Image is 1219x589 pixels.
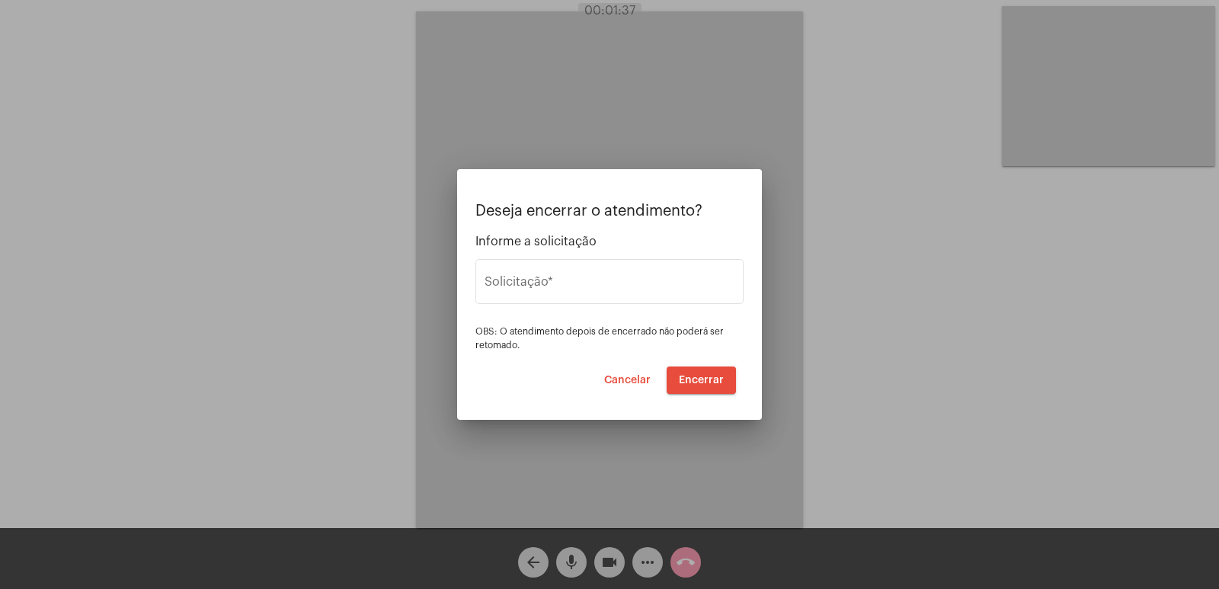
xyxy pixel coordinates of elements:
[475,203,744,219] p: Deseja encerrar o atendimento?
[485,278,734,292] input: Buscar solicitação
[475,235,744,248] span: Informe a solicitação
[475,327,724,350] span: OBS: O atendimento depois de encerrado não poderá ser retomado.
[667,367,736,394] button: Encerrar
[592,367,663,394] button: Cancelar
[604,375,651,386] span: Cancelar
[679,375,724,386] span: Encerrar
